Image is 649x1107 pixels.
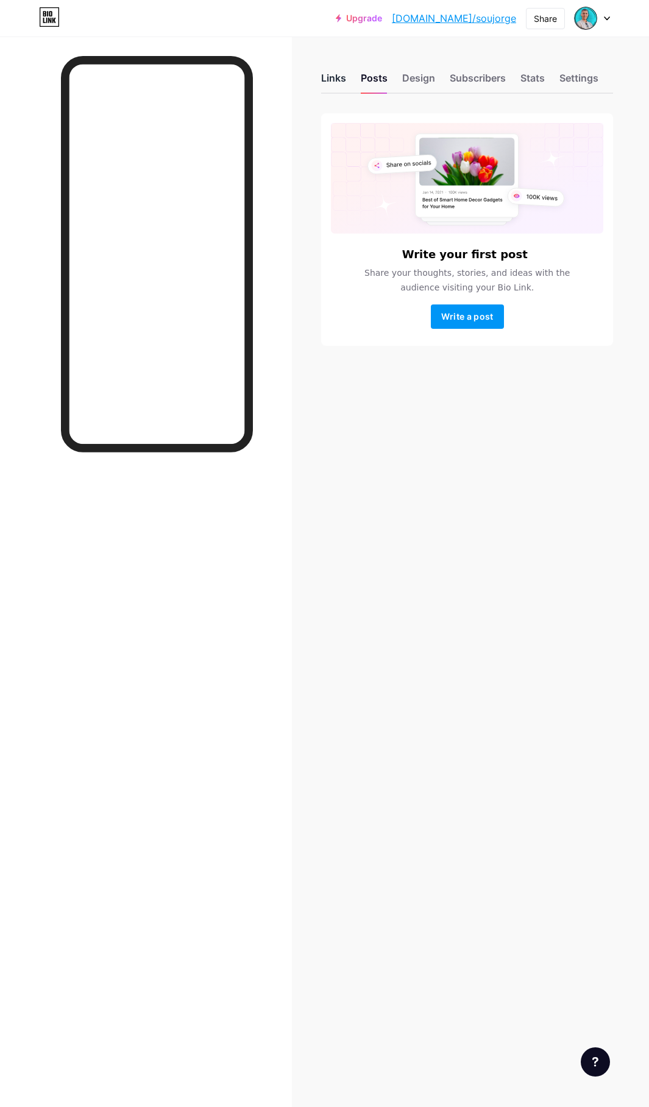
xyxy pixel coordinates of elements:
[392,11,516,26] a: [DOMAIN_NAME]/soujorge
[402,71,435,93] div: Design
[574,7,597,30] img: soujorge
[559,71,598,93] div: Settings
[450,71,506,93] div: Subscribers
[431,304,504,329] button: Write a post
[321,71,346,93] div: Links
[336,13,382,23] a: Upgrade
[520,71,545,93] div: Stats
[534,12,557,25] div: Share
[441,311,494,322] span: Write a post
[361,71,388,93] div: Posts
[358,265,576,295] span: Share your thoughts, stories, and ideas with the audience visiting your Bio Link.
[402,248,528,261] h6: Write your first post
